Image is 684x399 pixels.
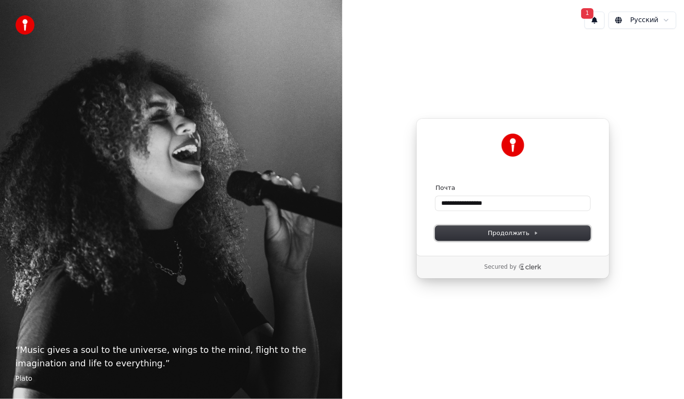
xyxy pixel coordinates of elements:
[435,184,455,192] label: Почта
[519,263,542,270] a: Clerk logo
[581,8,594,19] span: 1
[501,134,524,157] img: Youka
[585,12,605,29] button: 1
[15,343,327,370] p: “ Music gives a soul to the universe, wings to the mind, flight to the imagination and life to ev...
[485,263,517,271] p: Secured by
[488,229,538,237] span: Продолжить
[15,374,327,384] footer: Plato
[435,226,590,240] button: Продолжить
[15,15,35,35] img: youka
